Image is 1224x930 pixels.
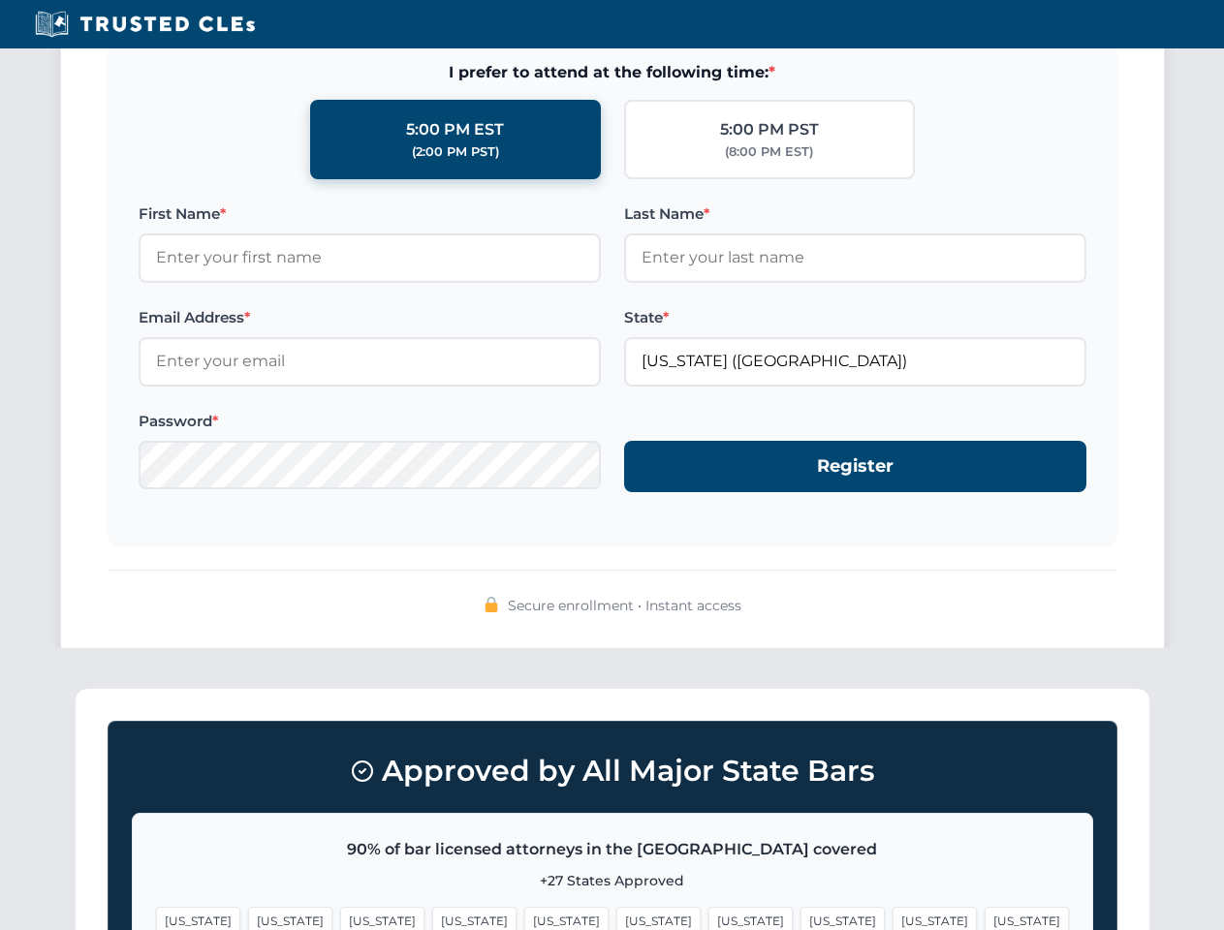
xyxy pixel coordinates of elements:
[624,337,1086,386] input: Florida (FL)
[406,117,504,142] div: 5:00 PM EST
[139,60,1086,85] span: I prefer to attend at the following time:
[484,597,499,612] img: 🔒
[156,870,1069,891] p: +27 States Approved
[412,142,499,162] div: (2:00 PM PST)
[139,306,601,329] label: Email Address
[132,745,1093,797] h3: Approved by All Major State Bars
[508,595,741,616] span: Secure enrollment • Instant access
[156,837,1069,862] p: 90% of bar licensed attorneys in the [GEOGRAPHIC_DATA] covered
[624,233,1086,282] input: Enter your last name
[139,233,601,282] input: Enter your first name
[139,410,601,433] label: Password
[139,337,601,386] input: Enter your email
[624,441,1086,492] button: Register
[139,202,601,226] label: First Name
[720,117,819,142] div: 5:00 PM PST
[624,306,1086,329] label: State
[29,10,261,39] img: Trusted CLEs
[725,142,813,162] div: (8:00 PM EST)
[624,202,1086,226] label: Last Name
